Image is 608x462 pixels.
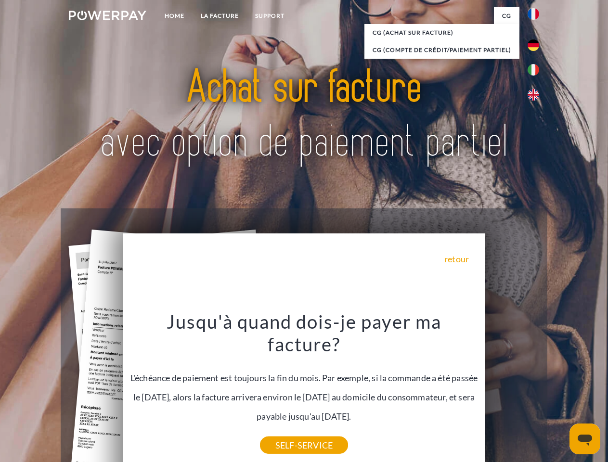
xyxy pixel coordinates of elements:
[494,7,519,25] a: CG
[92,46,516,184] img: title-powerpay_fr.svg
[260,436,348,454] a: SELF-SERVICE
[528,89,539,101] img: en
[193,7,247,25] a: LA FACTURE
[247,7,293,25] a: Support
[69,11,146,20] img: logo-powerpay-white.svg
[129,310,480,445] div: L'échéance de paiement est toujours la fin du mois. Par exemple, si la commande a été passée le [...
[528,39,539,51] img: de
[528,8,539,20] img: fr
[156,7,193,25] a: Home
[129,310,480,356] h3: Jusqu'à quand dois-je payer ma facture?
[364,41,519,59] a: CG (Compte de crédit/paiement partiel)
[444,255,469,263] a: retour
[569,423,600,454] iframe: Bouton de lancement de la fenêtre de messagerie
[364,24,519,41] a: CG (achat sur facture)
[528,64,539,76] img: it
